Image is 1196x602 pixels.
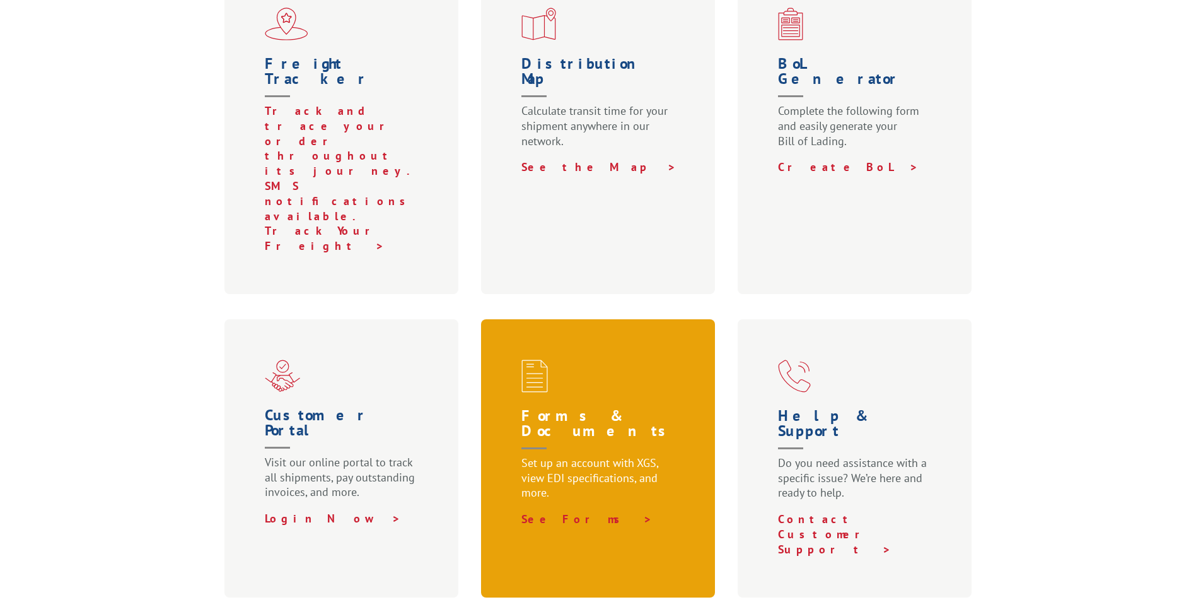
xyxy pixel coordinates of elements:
a: Create BoL > [778,160,919,174]
a: Track Your Freight > [265,223,388,253]
a: See the Map > [521,160,676,174]
p: Set up an account with XGS, view EDI specifications, and more. [521,456,680,512]
h1: Distribution Map [521,56,680,103]
p: Track and trace your order throughout its journey. SMS notifications available. [265,103,424,223]
img: xgs-icon-distribution-map-red [521,8,556,40]
h1: Forms & Documents [521,408,680,456]
a: Contact Customer Support > [778,512,891,557]
img: xgs-icon-partner-red (1) [265,360,300,392]
h1: Freight Tracker [265,56,424,103]
img: xgs-icon-bo-l-generator-red [778,8,803,40]
a: See Forms > [521,512,653,526]
h1: BoL Generator [778,56,937,103]
p: Calculate transit time for your shipment anywhere in our network. [521,103,680,160]
h1: Help & Support [778,408,937,456]
p: Complete the following form and easily generate your Bill of Lading. [778,103,937,160]
img: xgs-icon-flagship-distribution-model-red [265,8,308,40]
img: xgs-icon-help-and-support-red [778,360,811,392]
p: Visit our online portal to track all shipments, pay outstanding invoices, and more. [265,455,424,511]
a: Login Now > [265,511,401,526]
h1: Customer Portal [265,408,424,455]
a: Freight Tracker Track and trace your order throughout its journey. SMS notifications available. [265,56,424,223]
img: xgs-icon-credit-financing-forms-red [521,360,548,392]
p: Do you need assistance with a specific issue? We’re here and ready to help. [778,456,937,512]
